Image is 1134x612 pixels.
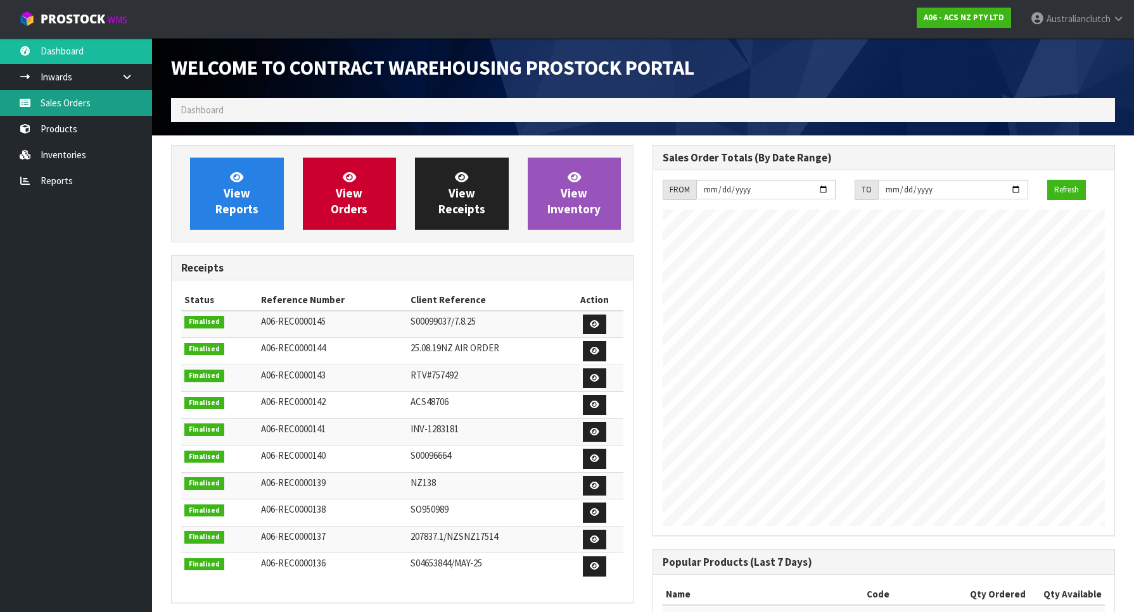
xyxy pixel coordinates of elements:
span: Finalised [184,423,224,436]
span: SO950989 [411,503,449,515]
h3: Popular Products (Last 7 Days) [663,556,1105,568]
span: A06-REC0000137 [261,530,326,542]
th: Qty Available [1029,584,1105,604]
span: Finalised [184,558,224,571]
span: View Inventory [547,170,601,217]
img: cube-alt.png [19,11,35,27]
span: Finalised [184,370,224,382]
span: NZ138 [411,477,436,489]
span: 25.08.19NZ AIR ORDER [411,342,499,354]
small: WMS [108,14,127,26]
span: View Orders [331,170,367,217]
th: Status [181,290,258,310]
a: ViewReports [190,158,284,230]
span: S00099037/7.8.25 [411,315,476,327]
span: View Receipts [438,170,485,217]
span: A06-REC0000140 [261,449,326,461]
span: A06-REC0000141 [261,423,326,435]
span: RTV#757492 [411,369,458,381]
span: Australianclutch [1047,13,1111,25]
span: Finalised [184,397,224,409]
th: Name [663,584,863,604]
span: A06-REC0000142 [261,396,326,408]
th: Client Reference [407,290,566,310]
div: TO [855,180,878,200]
span: View Reports [215,170,258,217]
span: ProStock [41,11,105,27]
span: Finalised [184,451,224,463]
th: Qty Ordered [956,584,1029,604]
span: A06-REC0000138 [261,503,326,515]
a: ViewInventory [528,158,621,230]
h3: Receipts [181,262,623,274]
span: INV-1283181 [411,423,459,435]
h3: Sales Order Totals (By Date Range) [663,152,1105,164]
a: ViewOrders [303,158,397,230]
th: Reference Number [258,290,407,310]
th: Code [863,584,957,604]
span: A06-REC0000145 [261,315,326,327]
span: A06-REC0000136 [261,557,326,569]
span: A06-REC0000139 [261,477,326,489]
span: 207837.1/NZSNZ17514 [411,530,498,542]
a: ViewReceipts [415,158,509,230]
div: FROM [663,180,696,200]
span: Finalised [184,477,224,490]
span: S00096664 [411,449,451,461]
span: Finalised [184,343,224,356]
span: S04653844/MAY-25 [411,557,482,569]
span: Finalised [184,316,224,328]
span: A06-REC0000144 [261,342,326,354]
button: Refresh [1047,180,1086,200]
span: A06-REC0000143 [261,369,326,381]
span: Welcome to Contract Warehousing ProStock Portal [171,55,694,80]
span: Dashboard [181,104,224,116]
span: Finalised [184,504,224,517]
span: Finalised [184,531,224,544]
th: Action [565,290,623,310]
strong: A06 - ACS NZ PTY LTD [924,12,1004,23]
span: ACS48706 [411,396,449,408]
